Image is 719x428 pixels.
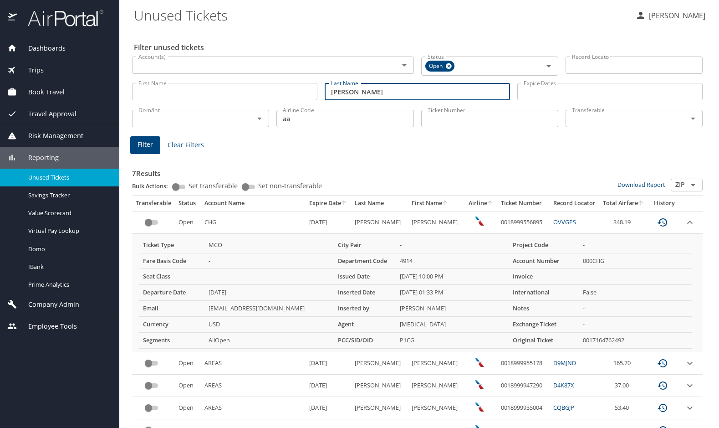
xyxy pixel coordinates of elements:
[396,301,509,317] td: [PERSON_NAME]
[134,40,704,55] h2: Filter unused tickets
[579,285,692,301] td: False
[408,196,465,211] th: First Name
[17,109,76,119] span: Travel Approval
[132,182,175,190] p: Bulk Actions:
[8,9,18,27] img: icon-airportal.png
[542,60,555,72] button: Open
[396,237,509,253] td: -
[253,112,266,125] button: Open
[139,237,205,253] th: Ticket Type
[579,333,692,349] td: 0017164762492
[130,136,160,154] button: Filter
[487,201,494,206] button: sort
[139,253,205,269] th: Fare Basis Code
[258,183,322,189] span: Set non-transferable
[579,237,692,253] td: -
[475,217,484,226] img: American Airlines
[306,397,351,419] td: [DATE]
[465,196,497,211] th: Airline
[201,196,306,211] th: Account Name
[17,131,83,141] span: Risk Management
[408,397,465,419] td: [PERSON_NAME]
[189,183,238,189] span: Set transferable
[579,253,692,269] td: 000CHG
[139,269,205,285] th: Seat Class
[509,301,580,317] th: Notes
[17,153,59,163] span: Reporting
[351,352,408,375] td: [PERSON_NAME]
[553,218,576,226] a: OVVGPS
[205,301,335,317] td: [EMAIL_ADDRESS][DOMAIN_NAME]
[553,359,576,367] a: D9MJND
[408,211,465,233] td: [PERSON_NAME]
[17,65,44,75] span: Trips
[334,269,396,285] th: Issued Date
[139,237,692,349] table: more info about unused tickets
[398,59,411,72] button: Open
[638,201,644,206] button: sort
[17,321,77,331] span: Employee Tools
[497,375,550,397] td: 0018999947290
[205,253,335,269] td: -
[396,269,509,285] td: [DATE] 10:00 PM
[136,199,171,207] div: Transferable
[306,196,351,211] th: Expire Date
[175,196,201,211] th: Status
[497,196,550,211] th: Ticket Number
[509,237,580,253] th: Project Code
[475,402,484,412] img: American Airlines
[408,352,465,375] td: [PERSON_NAME]
[201,375,306,397] td: AREAS
[17,43,66,53] span: Dashboards
[396,317,509,333] td: [MEDICAL_DATA]
[306,211,351,233] td: [DATE]
[425,61,454,72] div: Open
[509,333,580,349] th: Original Ticket
[175,375,201,397] td: Open
[205,317,335,333] td: USD
[408,375,465,397] td: [PERSON_NAME]
[28,191,108,200] span: Savings Tracker
[599,196,648,211] th: Total Airfare
[139,285,205,301] th: Departure Date
[509,317,580,333] th: Exchange Ticket
[205,285,335,301] td: [DATE]
[497,352,550,375] td: 0018999955178
[28,263,108,271] span: IBank
[164,137,208,154] button: Clear Filters
[334,253,396,269] th: Department Code
[139,301,205,317] th: Email
[553,381,574,389] a: D4K87X
[334,333,396,349] th: PCC/SID/OID
[205,237,335,253] td: MCO
[168,139,204,151] span: Clear Filters
[201,397,306,419] td: AREAS
[138,139,153,150] span: Filter
[175,211,201,233] td: Open
[497,397,550,419] td: 0018999935004
[579,317,692,333] td: -
[306,375,351,397] td: [DATE]
[509,269,580,285] th: Invoice
[550,196,599,211] th: Record Locator
[684,217,695,228] button: expand row
[201,211,306,233] td: CHG
[497,211,550,233] td: 0018999556895
[475,358,484,367] img: American Airlines
[617,180,665,189] a: Download Report
[599,211,648,233] td: 348.19
[442,201,449,206] button: sort
[599,397,648,419] td: 53.40
[509,253,580,269] th: Account Number
[28,227,108,235] span: Virtual Pay Lookup
[28,245,108,253] span: Domo
[632,7,709,24] button: [PERSON_NAME]
[28,280,108,289] span: Prime Analytics
[579,301,692,317] td: -
[396,333,509,349] td: P1CG
[132,163,703,179] h3: 7 Results
[396,285,509,301] td: [DATE] 01:33 PM
[341,201,347,206] button: sort
[175,352,201,375] td: Open
[684,358,695,369] button: expand row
